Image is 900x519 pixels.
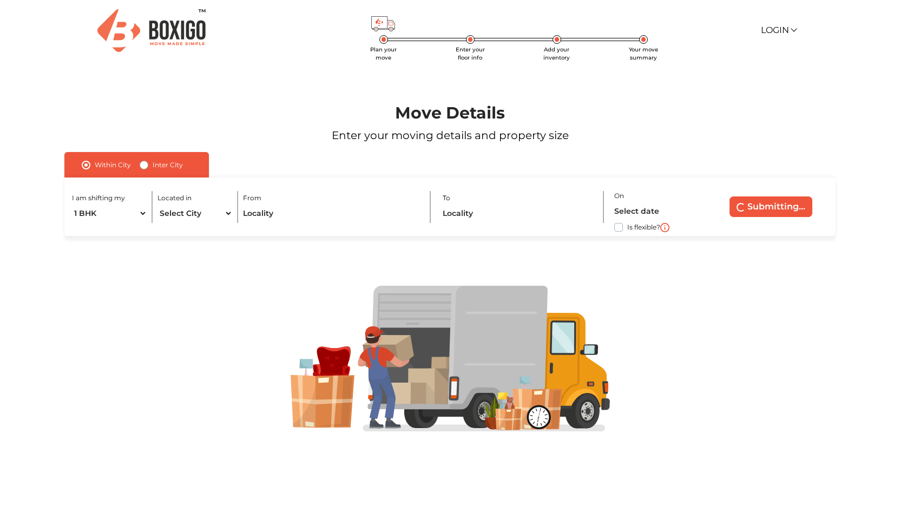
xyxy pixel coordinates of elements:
input: Select date [614,202,703,221]
label: From [243,193,261,203]
label: Within City [95,159,131,172]
label: I am shifting my [72,193,125,203]
span: Plan your move [370,46,397,61]
label: Located in [157,193,192,203]
span: Your move summary [629,46,658,61]
label: Inter City [153,159,183,172]
label: Is flexible? [627,221,660,232]
a: Login [761,25,796,35]
input: Locality [443,204,594,223]
label: On [614,191,624,201]
p: Enter your moving details and property size [36,127,864,143]
label: To [443,193,450,203]
h1: Move Details [36,103,864,123]
button: Submitting... [730,196,812,217]
span: Enter your floor info [456,46,485,61]
img: Boxigo [97,9,206,52]
img: i [660,223,669,232]
span: Add your inventory [543,46,570,61]
input: Locality [243,204,419,223]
